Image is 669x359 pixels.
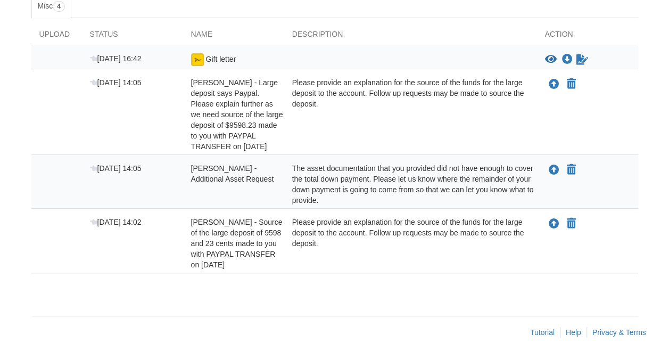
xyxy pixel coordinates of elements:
span: [PERSON_NAME] - Source of the large deposit of 9598 and 23 cents made to you with PAYPAL TRANSFER... [191,218,283,269]
div: Action [537,29,638,45]
span: [DATE] 16:42 [90,54,142,63]
a: Tutorial [530,328,555,337]
span: Gift letter [205,55,236,63]
button: Declare Raquel Figueroa - Source of the large deposit of 9598 and 23 cents made to you with PAYPA... [566,217,577,230]
a: Privacy & Terms [592,328,646,337]
div: Status [82,29,183,45]
button: Upload Raquel Figueroa - Source of the large deposit of 9598 and 23 cents made to you with PAYPAL... [548,217,560,231]
span: [PERSON_NAME] - Large deposit says Paypal. Please explain further as we need source of the large ... [191,78,283,151]
div: Upload [31,29,82,45]
button: Declare Raquel Figueroa - Large deposit says Paypal. Please explain further as we need source of ... [566,78,577,91]
span: [DATE] 14:05 [90,164,142,173]
button: Declare Raquel Figueroa - Additional Asset Request not applicable [566,164,577,176]
button: Upload Raquel Figueroa - Additional Asset Request [548,163,560,177]
div: Description [284,29,537,45]
img: Ready for you to esign [191,53,204,66]
div: Name [183,29,284,45]
button: View Gift letter [545,54,557,65]
div: Please provide an explanation for the source of the funds for the large deposit to the account. F... [284,77,537,152]
span: [DATE] 14:05 [90,78,142,87]
a: Sign Form [575,53,589,66]
a: Help [566,328,581,337]
a: Download Gift letter [562,55,573,64]
span: [PERSON_NAME] - Additional Asset Request [191,164,274,183]
span: [DATE] 14:02 [90,218,142,226]
button: Upload Raquel Figueroa - Large deposit says Paypal. Please explain further as we need source of t... [548,77,560,91]
div: Please provide an explanation for the source of the funds for the large deposit to the account. F... [284,217,537,270]
div: The asset documentation that you provided did not have enough to cover the total down payment. Pl... [284,163,537,206]
span: 4 [53,1,65,12]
